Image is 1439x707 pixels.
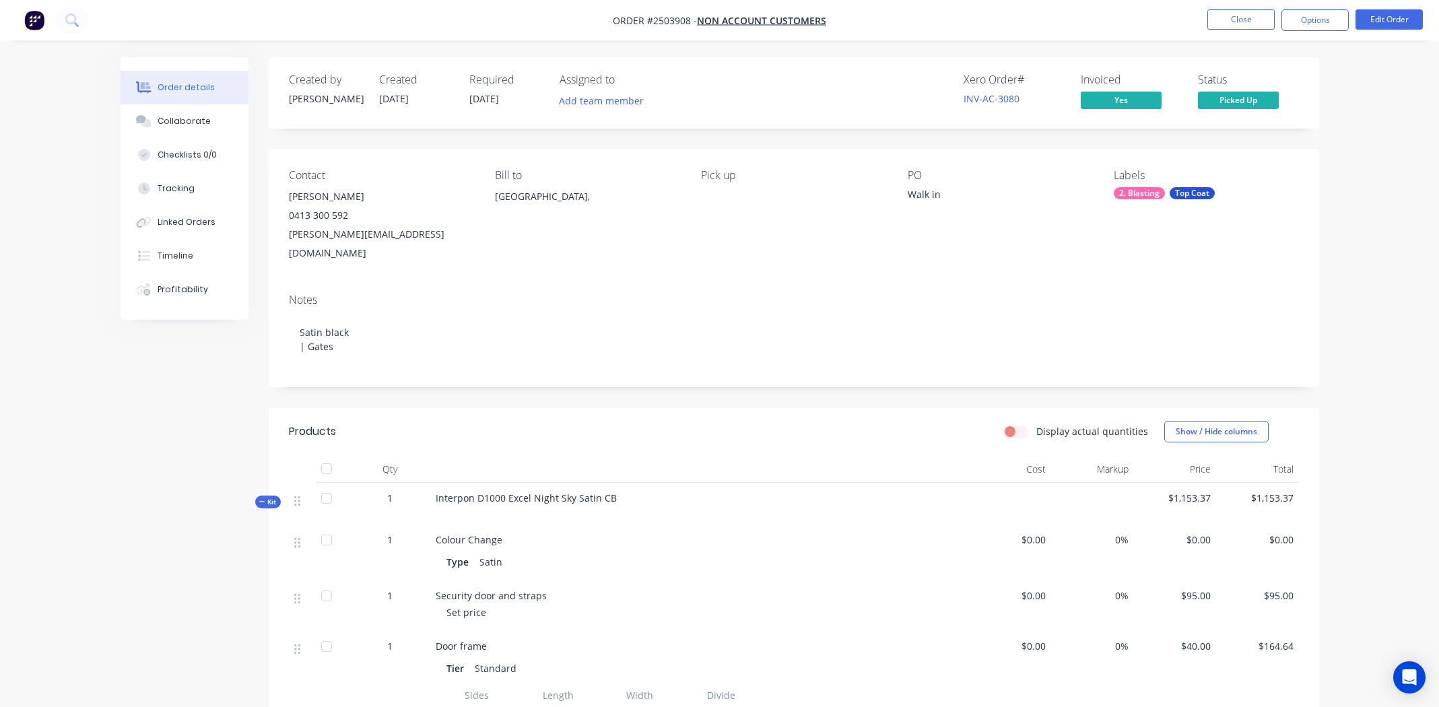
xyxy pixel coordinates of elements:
[1198,73,1299,86] div: Status
[121,104,248,138] button: Collaborate
[255,496,281,508] div: Kit
[1114,187,1165,199] div: 2. Blasting
[436,589,547,602] span: Security door and straps
[121,172,248,205] button: Tracking
[1057,639,1129,653] span: 0%
[1134,456,1217,483] div: Price
[560,73,694,86] div: Assigned to
[1356,9,1423,30] button: Edit Order
[158,115,211,127] div: Collaborate
[158,216,215,228] div: Linked Orders
[1081,92,1162,108] span: Yes
[289,187,473,263] div: [PERSON_NAME]0413 300 592[PERSON_NAME][EMAIL_ADDRESS][DOMAIN_NAME]
[289,206,473,225] div: 0413 300 592
[349,456,430,483] div: Qty
[121,71,248,104] button: Order details
[436,640,487,652] span: Door frame
[387,639,393,653] span: 1
[964,92,1019,105] a: INV-AC-3080
[158,81,215,94] div: Order details
[446,552,474,572] div: Type
[121,205,248,239] button: Linked Orders
[1393,661,1426,694] div: Open Intercom Messenger
[1057,533,1129,547] span: 0%
[446,683,507,707] input: Label
[974,639,1046,653] span: $0.00
[289,424,336,440] div: Products
[908,169,1092,182] div: PO
[289,294,1299,306] div: Notes
[609,683,670,707] input: Label
[1281,9,1349,31] button: Options
[964,73,1065,86] div: Xero Order #
[528,683,589,707] input: Label
[474,552,508,572] div: Satin
[974,588,1046,603] span: $0.00
[469,92,499,105] span: [DATE]
[158,182,195,195] div: Tracking
[691,683,751,707] input: Label
[495,187,679,206] div: [GEOGRAPHIC_DATA],
[1216,456,1299,483] div: Total
[446,606,486,619] span: Set price
[1036,424,1148,438] label: Display actual quantities
[495,187,679,230] div: [GEOGRAPHIC_DATA],
[1198,92,1279,112] button: Picked Up
[436,533,502,546] span: Colour Change
[974,533,1046,547] span: $0.00
[1222,533,1294,547] span: $0.00
[908,187,1076,206] div: Walk in
[158,149,217,161] div: Checklists 0/0
[289,169,473,182] div: Contact
[387,491,393,505] span: 1
[1081,73,1182,86] div: Invoiced
[1139,533,1211,547] span: $0.00
[158,283,208,296] div: Profitability
[1198,92,1279,108] span: Picked Up
[697,14,826,27] a: Non account customers
[1222,639,1294,653] span: $164.64
[121,138,248,172] button: Checklists 0/0
[289,92,363,106] div: [PERSON_NAME]
[551,92,650,110] button: Add team member
[969,456,1052,483] div: Cost
[1139,588,1211,603] span: $95.00
[158,250,193,262] div: Timeline
[1139,639,1211,653] span: $40.00
[613,14,697,27] span: Order #2503908 -
[379,73,453,86] div: Created
[387,533,393,547] span: 1
[1222,491,1294,505] span: $1,153.37
[469,73,543,86] div: Required
[436,492,617,504] span: Interpon D1000 Excel Night Sky Satin CB
[1051,456,1134,483] div: Markup
[121,273,248,306] button: Profitability
[446,659,469,678] div: Tier
[24,10,44,30] img: Factory
[1222,588,1294,603] span: $95.00
[379,92,409,105] span: [DATE]
[1139,491,1211,505] span: $1,153.37
[121,239,248,273] button: Timeline
[289,225,473,263] div: [PERSON_NAME][EMAIL_ADDRESS][DOMAIN_NAME]
[289,73,363,86] div: Created by
[387,588,393,603] span: 1
[701,169,885,182] div: Pick up
[469,659,522,678] div: Standard
[560,92,651,110] button: Add team member
[1170,187,1215,199] div: Top Coat
[1164,421,1269,442] button: Show / Hide columns
[495,169,679,182] div: Bill to
[1207,9,1275,30] button: Close
[259,497,277,507] span: Kit
[289,187,473,206] div: [PERSON_NAME]
[289,312,1299,367] div: Satin black | Gates
[1114,169,1298,182] div: Labels
[1057,588,1129,603] span: 0%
